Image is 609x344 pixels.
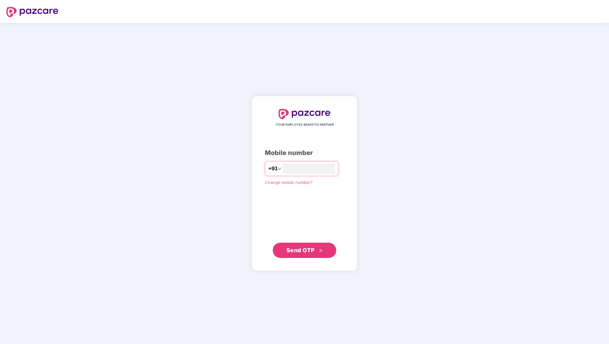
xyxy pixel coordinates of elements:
[6,7,58,17] img: logo
[265,148,344,158] div: Mobile number
[276,122,334,127] span: YOUR EMPLOYEE BENEFITS PARTNER
[268,165,278,172] span: +91
[286,247,315,253] span: Send OTP
[273,243,336,258] button: Send OTPdouble-right
[319,249,323,253] span: double-right
[278,167,282,171] span: down
[278,109,331,119] img: logo
[265,180,313,185] a: Change mobile number?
